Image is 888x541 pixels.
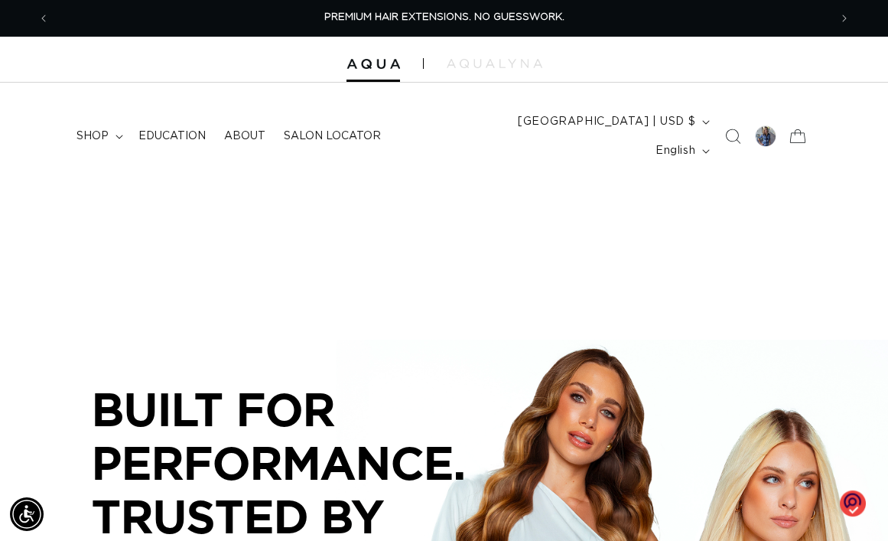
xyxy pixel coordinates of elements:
[275,120,390,152] a: Salon Locator
[10,497,44,531] div: Accessibility Menu
[840,490,866,518] img: o1IwAAAABJRU5ErkJggg==
[224,129,265,143] span: About
[518,114,695,130] span: [GEOGRAPHIC_DATA] | USD $
[76,129,109,143] span: shop
[716,119,750,153] summary: Search
[828,4,861,33] button: Next announcement
[129,120,215,152] a: Education
[655,143,695,159] span: English
[284,129,381,143] span: Salon Locator
[346,59,400,70] img: Aqua Hair Extensions
[67,120,129,152] summary: shop
[646,136,716,165] button: English
[509,107,716,136] button: [GEOGRAPHIC_DATA] | USD $
[215,120,275,152] a: About
[27,4,60,33] button: Previous announcement
[447,59,542,68] img: aqualyna.com
[324,12,564,22] span: PREMIUM HAIR EXTENSIONS. NO GUESSWORK.
[138,129,206,143] span: Education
